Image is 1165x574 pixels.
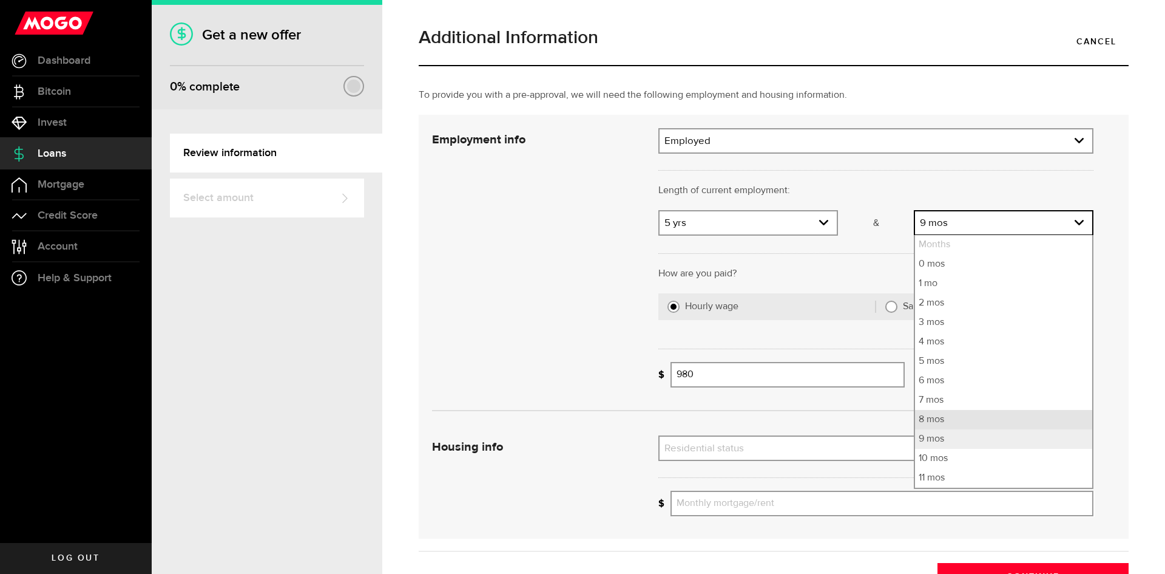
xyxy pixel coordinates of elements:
[170,80,177,94] span: 0
[170,76,240,98] div: % complete
[915,410,1092,429] li: 8 mos
[915,235,1092,255] li: Months
[667,301,680,313] input: Hourly wage
[38,86,71,97] span: Bitcoin
[658,267,1093,281] p: How are you paid?
[660,437,1092,460] a: expand select
[419,29,1129,47] h1: Additional Information
[915,468,1092,488] li: 11 mos
[658,183,1093,198] p: Length of current employment:
[915,391,1092,410] li: 7 mos
[915,352,1092,371] li: 5 mos
[432,134,525,146] strong: Employment info
[915,371,1092,391] li: 6 mos
[419,88,1129,103] p: To provide you with a pre-approval, we will need the following employment and housing information.
[1064,29,1129,54] a: Cancel
[660,211,837,234] a: expand select
[38,210,98,221] span: Credit Score
[885,301,897,313] input: Salary
[838,216,913,231] p: &
[432,441,503,453] strong: Housing info
[915,313,1092,332] li: 3 mos
[915,274,1092,293] li: 1 mo
[915,211,1092,234] a: expand select
[915,332,1092,352] li: 4 mos
[38,55,90,66] span: Dashboard
[38,117,67,128] span: Invest
[170,134,382,173] a: Review information
[903,301,1084,313] label: Salary
[38,273,112,284] span: Help & Support
[52,554,100,562] span: Log out
[915,449,1092,468] li: 10 mos
[38,241,78,252] span: Account
[170,26,364,44] h1: Get a new offer
[915,255,1092,274] li: 0 mos
[38,148,66,159] span: Loans
[685,301,876,313] label: Hourly wage
[10,5,46,41] button: Open LiveChat chat widget
[915,293,1092,313] li: 2 mos
[660,129,1092,152] a: expand select
[170,179,364,217] a: Select amount
[38,179,84,190] span: Mortgage
[915,429,1092,449] li: 9 mos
